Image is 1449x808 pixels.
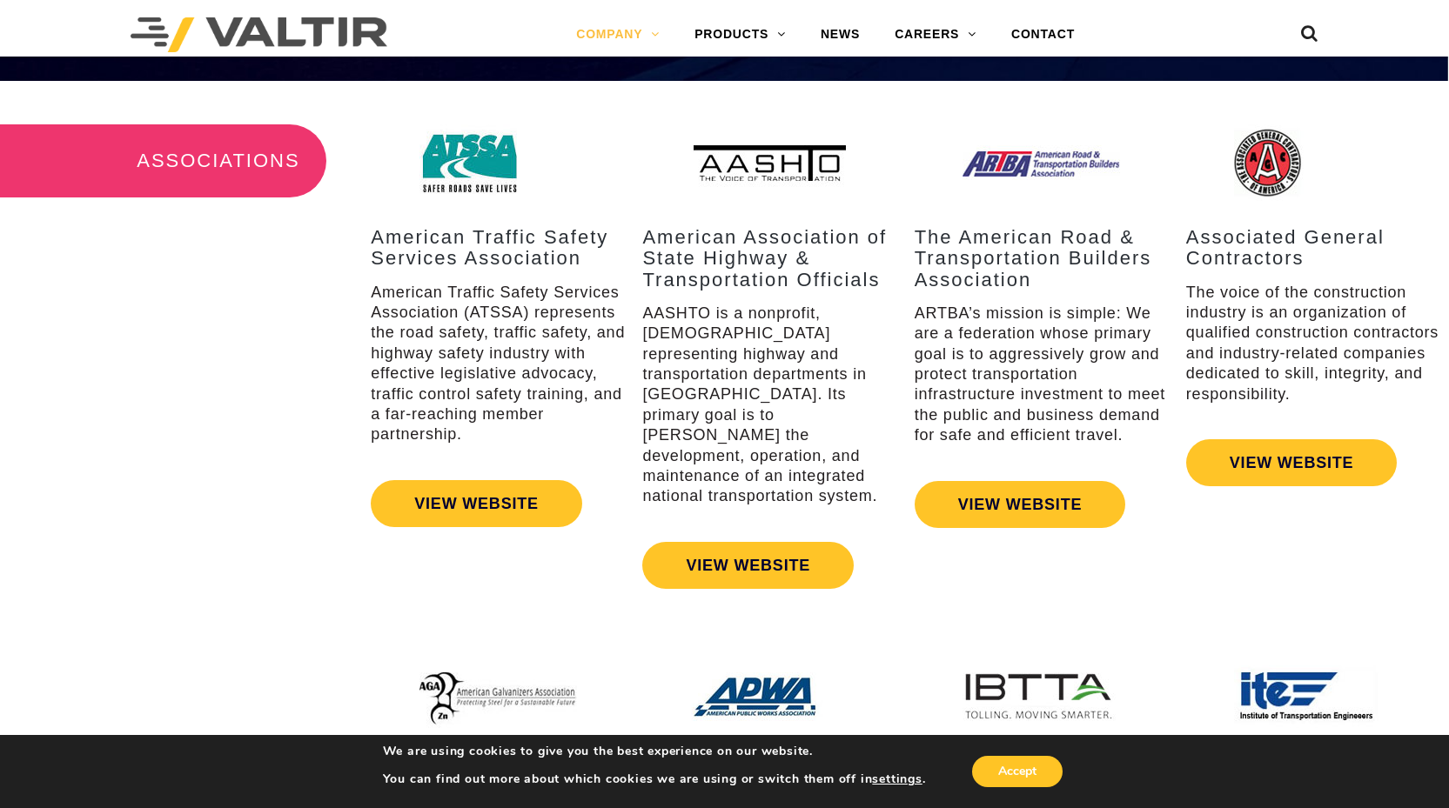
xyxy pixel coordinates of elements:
img: Assn_ARTBA [963,124,1120,201]
h3: Associated General Contractors [1186,227,1440,269]
a: PRODUCTS [677,17,803,52]
p: We are using cookies to give you the best experience on our website. [383,744,926,759]
p: ARTBA’s mission is simple: We are a federation whose primary goal is to aggressively grow and pro... [915,304,1169,446]
img: Assn_AGA [419,658,577,735]
a: VIEW WEBSITE [371,480,582,527]
a: NEWS [803,17,877,52]
img: Assn_ITE [1234,658,1392,735]
h3: The American Road & Transportation Builders Association [915,227,1169,290]
a: COMPANY [559,17,677,52]
img: Assn_AASHTO [691,124,849,201]
h3: American Association of State Highway & Transportation Officials [642,227,896,290]
a: VIEW WEBSITE [642,542,854,589]
img: Assn_APWA [691,658,849,735]
h3: American Traffic Safety Services Association [371,227,625,269]
p: AASHTO is a nonprofit, [DEMOGRAPHIC_DATA] representing highway and transportation departments in ... [642,304,896,507]
p: American Traffic Safety Services Association (ATSSA) represents the road safety, traffic safety, ... [371,283,625,445]
p: You can find out more about which cookies we are using or switch them off in . [383,771,926,787]
a: VIEW WEBSITE [1186,439,1398,486]
button: Accept [972,756,1063,787]
p: The voice of the construction industry is an organization of qualified construction contractors a... [1186,283,1440,404]
a: CAREERS [877,17,994,52]
img: Assn_AGC [1234,124,1392,201]
img: Assn_IBTTA [963,658,1120,735]
button: settings [872,771,922,787]
a: CONTACT [994,17,1092,52]
img: Valtir [131,17,387,52]
img: Assn_ATTSA [419,124,577,201]
a: VIEW WEBSITE [915,481,1126,528]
